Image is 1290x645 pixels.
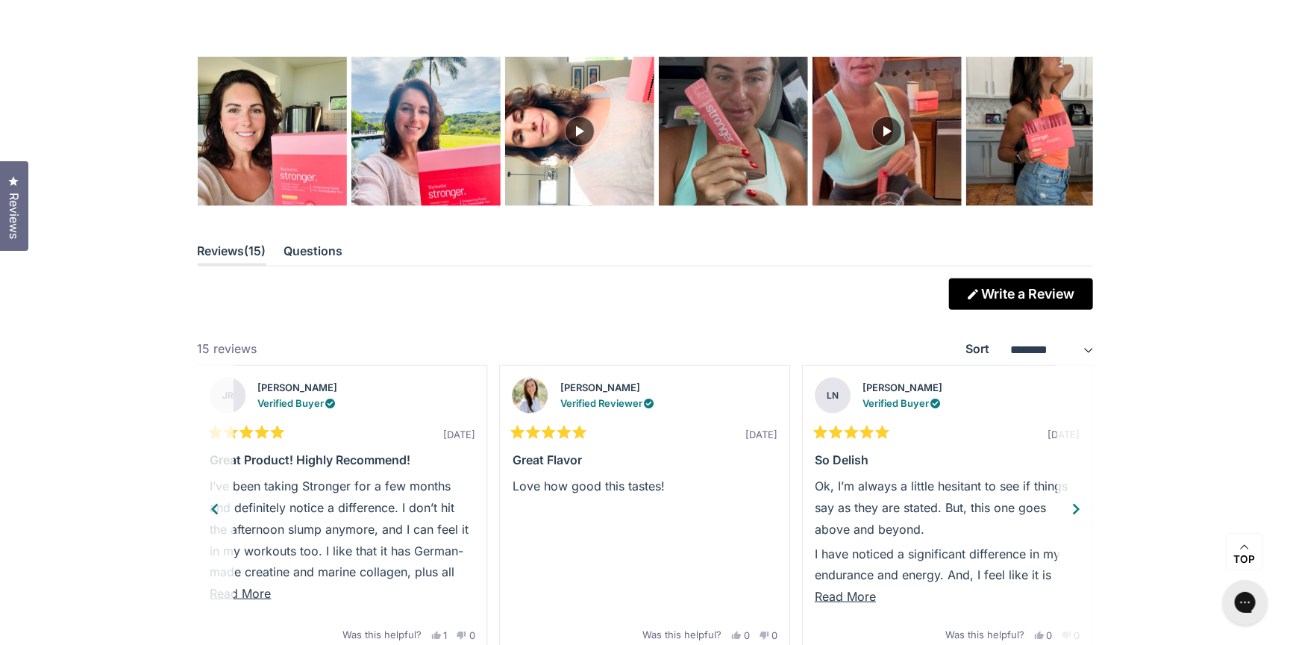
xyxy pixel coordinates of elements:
button: Read More [210,583,475,605]
span: Was this helpful? [945,629,1024,641]
strong: [PERSON_NAME] [862,381,942,393]
div: Great flavor [513,451,777,470]
span: Read More [210,586,271,601]
div: Carousel of customer-uploaded media. Press left and right arrows to navigate. Press enter or spac... [198,57,1093,206]
div: So delish [815,451,1080,470]
iframe: Gorgias live chat messenger [1215,575,1275,630]
img: Customer-uploaded video, show more details [812,57,962,206]
img: A woman with blonde hair and red nail polish holding a pink packet while sitting in what appears ... [659,57,808,206]
span: [DATE] [1048,429,1080,440]
strong: [PERSON_NAME] [560,381,640,393]
img: Woman in orange tank top and denim shorts holding a pink product box while standing in a modern k... [966,57,1115,206]
div: Verified Buyer [257,396,337,411]
span: [DATE] [443,429,475,440]
button: 1 [431,630,447,641]
button: 0 [1034,630,1052,641]
span: Top [1234,553,1256,567]
strong: LN [815,378,851,414]
button: Read More [815,586,1080,608]
span: Read More [815,589,876,604]
span: Reviews [4,193,23,239]
strong: [PERSON_NAME] [257,381,337,393]
span: Was this helpful? [342,629,422,641]
a: Write a Review [949,278,1093,310]
button: Reviews [198,242,266,267]
span: Was this helpful? [643,629,722,641]
div: Verified Reviewer [560,396,654,411]
button: 0 [732,630,750,641]
span: 15 [245,242,266,261]
img: Woman holding a red ThriveOn stronger supplement box outdoors with palm tree and tropical landsca... [351,57,501,206]
img: Profile picture for Jesika [513,378,548,414]
strong: JR [210,378,245,414]
button: 0 [457,630,475,641]
img: Customer-uploaded video, show more details [505,57,654,206]
button: Questions [284,242,343,267]
p: I have noticed a significant difference in my endurance and energy. And, I feel like it is helpin... [815,543,1080,629]
p: Love how good this tastes! [513,476,777,497]
span: [DATE] [745,429,777,440]
label: Sort [966,341,990,356]
button: 0 [760,630,777,641]
div: Great Product! Highly Recommend! [210,451,475,470]
p: Ok, I’m always a little hesitant to see if things say as they are stated. But, this one goes abov... [815,476,1080,540]
div: Verified Buyer [862,396,942,411]
div: 15 reviews [198,340,257,359]
img: Woman smiling and holding a pink ThriveOn stronger supplement box in a modern kitchen [198,57,347,206]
